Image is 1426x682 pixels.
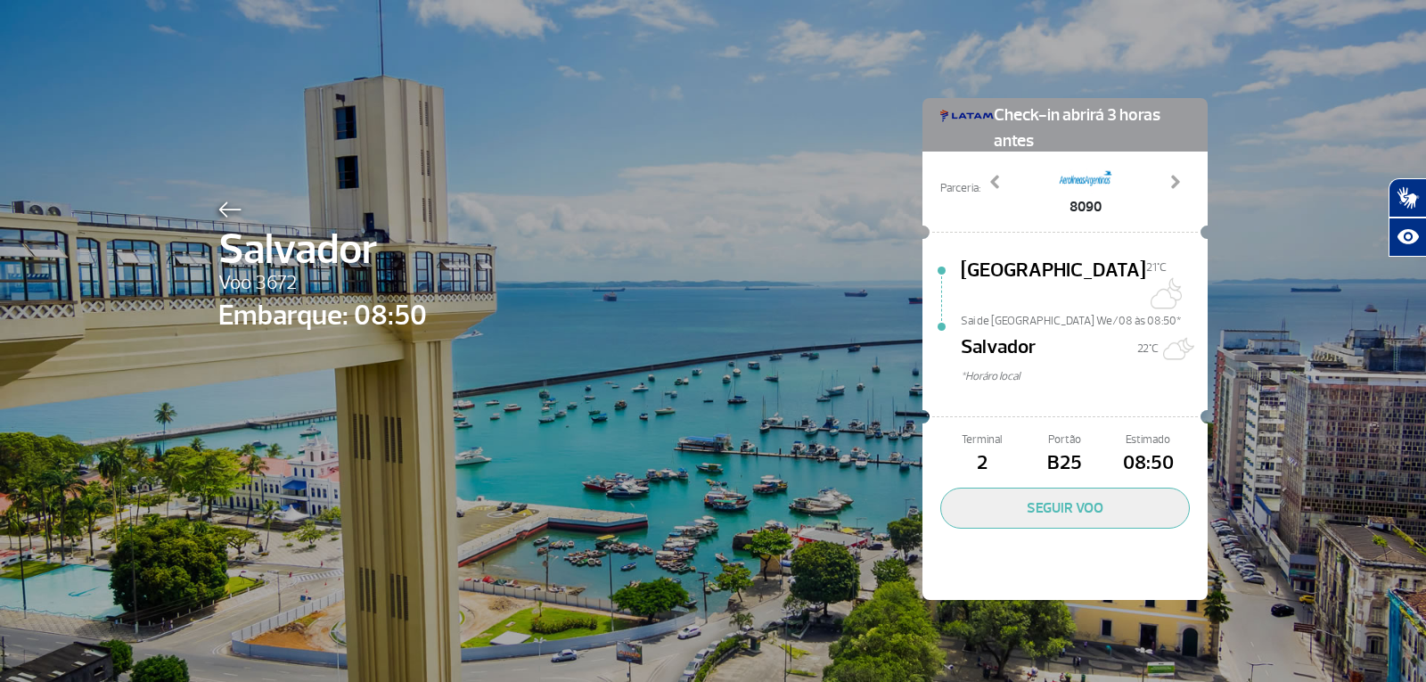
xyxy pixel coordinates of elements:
span: Parceria: [940,180,980,197]
span: [GEOGRAPHIC_DATA] [961,256,1146,313]
button: Abrir recursos assistivos. [1389,218,1426,257]
span: *Horáro local [961,368,1208,385]
span: Voo 3672 [218,268,427,299]
span: Embarque: 08:50 [218,294,427,337]
span: 22°C [1137,341,1159,356]
img: Muitas nuvens [1159,331,1194,366]
span: Salvador [961,333,1036,368]
span: 8090 [1059,196,1112,218]
span: 2 [940,448,1023,479]
button: SEGUIR VOO [940,488,1190,529]
img: Algumas nuvens [1146,275,1182,311]
button: Abrir tradutor de língua de sinais. [1389,178,1426,218]
span: 21°C [1146,260,1167,275]
span: Portão [1023,431,1106,448]
span: Estimado [1107,431,1190,448]
span: Terminal [940,431,1023,448]
span: Check-in abrirá 3 horas antes [994,98,1190,154]
span: Salvador [218,218,427,282]
span: Sai de [GEOGRAPHIC_DATA] We/08 às 08:50* [961,313,1208,325]
span: B25 [1023,448,1106,479]
span: 08:50 [1107,448,1190,479]
div: Plugin de acessibilidade da Hand Talk. [1389,178,1426,257]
